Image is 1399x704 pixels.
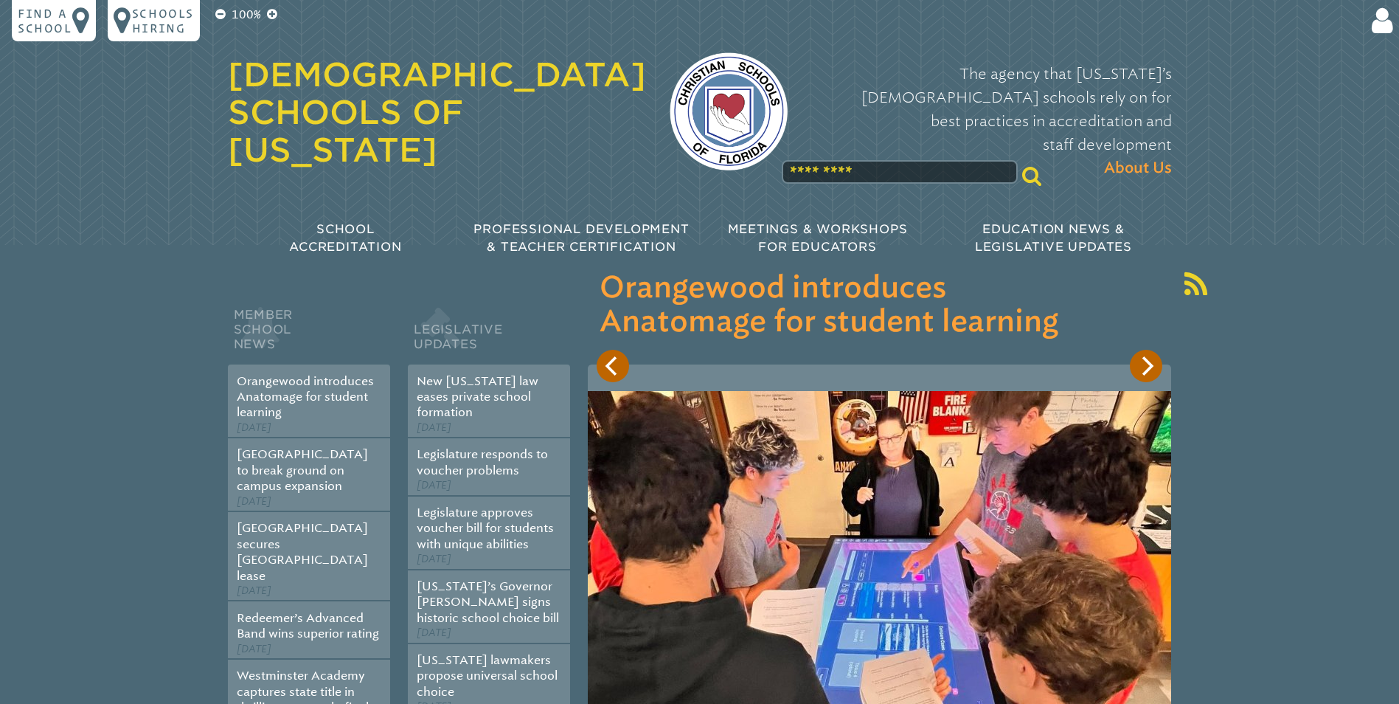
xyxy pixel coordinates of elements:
[229,6,264,24] p: 100%
[228,304,390,365] h2: Member School News
[1104,156,1172,180] span: About Us
[237,421,271,434] span: [DATE]
[237,374,374,420] a: Orangewood introduces Anatomage for student learning
[811,62,1172,180] p: The agency that [US_STATE]’s [DEMOGRAPHIC_DATA] schools rely on for best practices in accreditati...
[473,222,689,254] span: Professional Development & Teacher Certification
[417,653,558,699] a: [US_STATE] lawmakers propose universal school choice
[417,579,559,625] a: [US_STATE]’s Governor [PERSON_NAME] signs historic school choice bill
[417,421,451,434] span: [DATE]
[600,272,1159,339] h3: Orangewood introduces Anatomage for student learning
[417,479,451,491] span: [DATE]
[1130,350,1162,382] button: Next
[728,222,908,254] span: Meetings & Workshops for Educators
[670,52,788,170] img: csf-logo-web-colors.png
[237,447,368,493] a: [GEOGRAPHIC_DATA] to break ground on campus expansion
[417,374,538,420] a: New [US_STATE] law eases private school formation
[417,505,554,551] a: Legislature approves voucher bill for students with unique abilities
[597,350,629,382] button: Previous
[237,643,271,655] span: [DATE]
[237,584,271,597] span: [DATE]
[417,447,548,477] a: Legislature responds to voucher problems
[408,304,570,365] h2: Legislative Updates
[18,6,72,35] p: Find a school
[417,553,451,565] span: [DATE]
[237,521,368,582] a: [GEOGRAPHIC_DATA] secures [GEOGRAPHIC_DATA] lease
[237,611,379,641] a: Redeemer’s Advanced Band wins superior rating
[417,627,451,639] span: [DATE]
[237,495,271,508] span: [DATE]
[975,222,1132,254] span: Education News & Legislative Updates
[289,222,401,254] span: School Accreditation
[228,55,646,169] a: [DEMOGRAPHIC_DATA] Schools of [US_STATE]
[132,6,194,35] p: Schools Hiring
